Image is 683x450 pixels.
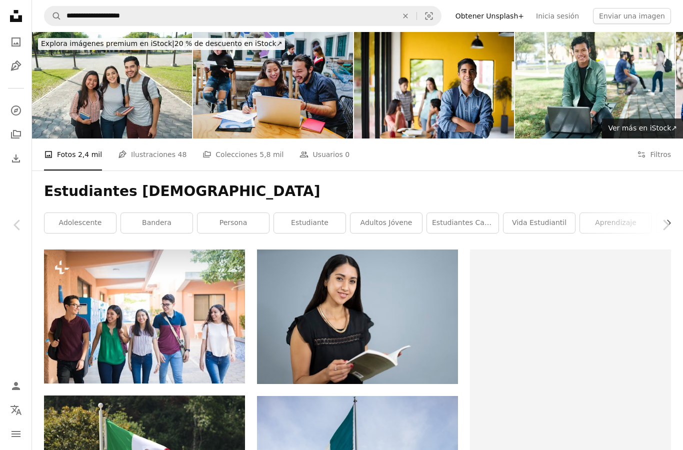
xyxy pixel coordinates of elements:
a: Inicia sesión [530,8,585,24]
a: adolescente [44,213,116,233]
h1: Estudiantes [DEMOGRAPHIC_DATA] [44,182,671,200]
img: Jóvenes estudiantes universitarios mexicanos felices trabajando juntos en laptop en América Latina [193,32,353,138]
img: Estudiantes latinos amigables [32,32,192,138]
div: 20 % de descuento en iStock ↗ [38,38,285,50]
a: Colecciones 5,8 mil [202,138,283,170]
a: Explorar [6,100,26,120]
span: 48 [177,149,186,160]
a: Grupo de amigos adolescentes caminando juntos en el pasillo de la universidad [44,312,245,321]
button: Búsqueda visual [417,6,441,25]
button: Enviar una imagen [593,8,671,24]
a: Adultos jóvene [350,213,422,233]
a: vida estudiantil [503,213,575,233]
form: Encuentra imágenes en todo el sitio [44,6,441,26]
button: Idioma [6,400,26,420]
a: Una mujer con un vestido negro sosteniendo un libro [257,312,458,321]
a: Siguiente [648,177,683,273]
a: persona [197,213,269,233]
button: Menú [6,424,26,444]
a: Iniciar sesión / Registrarse [6,376,26,396]
a: aprendizaje [580,213,651,233]
button: Filtros [637,138,671,170]
a: Estudiantes caminando [427,213,498,233]
a: Ilustraciones 48 [118,138,186,170]
a: Ver más en iStock↗ [602,118,683,138]
a: Colecciones [6,124,26,144]
span: Explora imágenes premium en iStock | [41,39,174,47]
button: Buscar en Unsplash [44,6,61,25]
a: Obtener Unsplash+ [449,8,530,24]
span: Ver más en iStock ↗ [608,124,677,132]
a: Ilustraciones [6,56,26,76]
a: Usuarios 0 [299,138,349,170]
button: Borrar [394,6,416,25]
a: bandera [121,213,192,233]
span: 5,8 mil [259,149,283,160]
span: 0 [345,149,349,160]
img: Estudiante masculino permanente con los estudiantes en segundo plano [354,32,514,138]
a: Explora imágenes premium en iStock|20 % de descuento en iStock↗ [32,32,291,56]
a: Historial de descargas [6,148,26,168]
a: Fotos [6,32,26,52]
img: Grupo de amigos adolescentes caminando juntos en el pasillo de la universidad [44,249,245,383]
img: Estudiante universitario masculino seguro [515,32,675,138]
img: Una mujer con un vestido negro sosteniendo un libro [257,249,458,384]
a: estudiante [274,213,345,233]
